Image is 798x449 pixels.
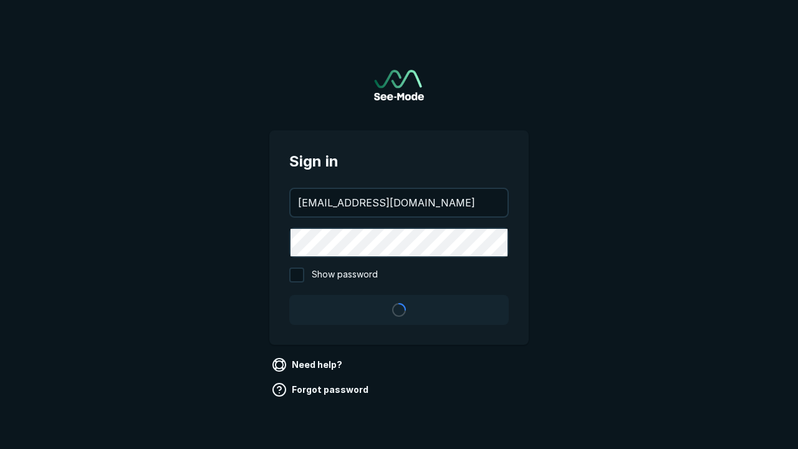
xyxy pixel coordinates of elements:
span: Sign in [289,150,509,173]
input: your@email.com [291,189,507,216]
a: Forgot password [269,380,373,400]
img: See-Mode Logo [374,70,424,100]
span: Show password [312,268,378,282]
a: Need help? [269,355,347,375]
a: Go to sign in [374,70,424,100]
